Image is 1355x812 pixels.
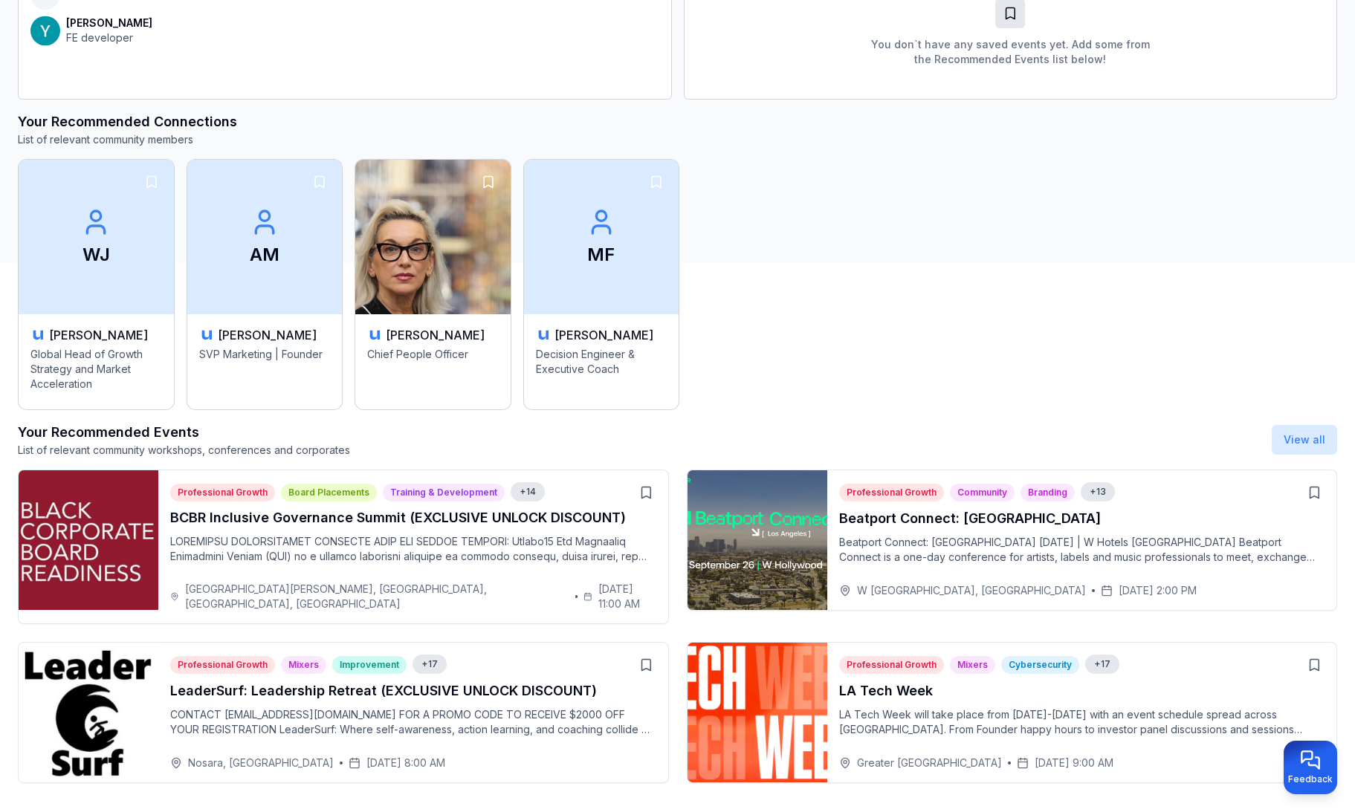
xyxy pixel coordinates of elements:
img: contact-avatar [30,16,60,45]
div: Nosara, [GEOGRAPHIC_DATA] [170,756,334,770]
p: Chief People Officer [367,347,499,394]
p: LA Tech Week will take place from [DATE]-[DATE] with an event schedule spread across [GEOGRAPHIC_... [839,707,1325,737]
h3: Your Recommended Connections [18,111,1337,132]
h3: Your Recommended Events [18,422,350,443]
img: LA Tech Week [688,643,827,782]
span: Feedback [1288,773,1333,785]
p: WJ [83,243,110,267]
p: List of relevant community workshops, conferences and corporates [18,443,350,458]
div: Show 17 more tags [1085,655,1119,674]
h3: [PERSON_NAME] [386,326,485,344]
p: FE developer [66,30,152,45]
div: Professional Growth [170,484,275,501]
div: Show 17 more tags [413,655,447,674]
div: Show 14 more tags [511,482,545,501]
div: Training & Development [383,484,505,501]
img: Beatport Connect: Los Angeles [688,470,827,610]
p: CONTACT [EMAIL_ADDRESS][DOMAIN_NAME] FOR A PROMO CODE TO RECEIVE $2000 OFF YOUR REGISTRATION Lead... [170,707,656,737]
span: Fireside Chats, Performance, Community, Industry Trends, Personal Growth, Software Development, F... [1085,655,1119,674]
div: Professional Growth [839,656,944,674]
div: Show 13 more tags [1081,482,1115,501]
div: Community [950,484,1015,501]
div: Branding [1021,484,1075,501]
h3: [PERSON_NAME] [49,326,148,344]
div: [DATE] 9:00 AM [1017,756,1113,770]
div: [DATE] 8:00 AM [349,756,445,770]
a: View all [1284,433,1325,446]
h3: BCBR Inclusive Governance Summit (EXCLUSIVE UNLOCK DISCOUNT) [170,507,656,528]
h3: [PERSON_NAME] [554,326,653,344]
img: Stephanie Tate [355,160,511,314]
div: Board Placements [281,484,377,501]
p: Decision Engineer & Executive Coach [536,347,667,394]
span: Opportunity, Mixers, Innovation, Improvement, Experimentation, Industry Trends, Roundtables, Stra... [1081,482,1115,501]
div: Professional Growth [839,484,944,501]
div: W [GEOGRAPHIC_DATA], [GEOGRAPHIC_DATA] [839,583,1086,598]
h3: Beatport Connect: [GEOGRAPHIC_DATA] [839,508,1325,529]
p: You don`t have any saved events yet. Add some from the Recommended Events list below! [861,37,1159,67]
img: LeaderSurf: Leadership Retreat (EXCLUSIVE UNLOCK DISCOUNT) [19,643,158,782]
p: AM [250,243,279,267]
div: [GEOGRAPHIC_DATA][PERSON_NAME], [GEOGRAPHIC_DATA], [GEOGRAPHIC_DATA], [GEOGRAPHIC_DATA] [170,582,569,611]
div: Mixers [950,656,995,674]
div: Cybersecurity [1001,656,1079,674]
p: SVP Marketing | Founder [199,347,331,394]
p: MF [587,243,615,267]
span: Community, Education, Opportunity, Innovation, Leadership, Industry Trends, Roundtables, Strategi... [511,482,545,501]
p: [PERSON_NAME] [66,16,152,30]
p: Global Head of Growth Strategy and Market Acceleration [30,347,162,394]
span: Experimentation, Leadership, Core Four Principles, Performance, Community, Resources, Peer Suppor... [413,655,447,674]
img: BCBR Inclusive Governance Summit (EXCLUSIVE UNLOCK DISCOUNT) [19,470,158,610]
h3: LA Tech Week [839,681,1325,701]
p: Beatport Connect: [GEOGRAPHIC_DATA] [DATE] | W Hotels [GEOGRAPHIC_DATA] Beatport Connect is a one... [839,535,1325,565]
button: View all [1272,425,1337,455]
p: LOREMIPSU DOLORSITAMET CONSECTE ADIP ELI SEDDOE TEMPORI: Utlabo15 Etd Magnaaliq Enimadmini Veniam... [170,534,656,564]
div: [DATE] 2:00 PM [1101,583,1197,598]
button: Provide feedback [1284,741,1337,794]
p: List of relevant community members [18,132,1337,147]
div: [DATE] 11:00 AM [583,582,656,611]
div: Mixers [281,656,326,674]
div: Improvement [332,656,407,674]
h3: LeaderSurf: Leadership Retreat (EXCLUSIVE UNLOCK DISCOUNT) [170,681,656,701]
div: Professional Growth [170,656,275,674]
div: Greater [GEOGRAPHIC_DATA] [839,756,1002,770]
h3: [PERSON_NAME] [218,326,317,344]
